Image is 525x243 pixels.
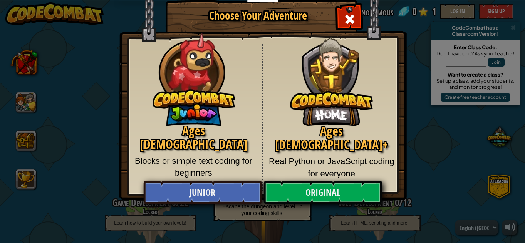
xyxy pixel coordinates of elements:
img: CodeCombat Original hero character [290,25,373,126]
h1: Choose Your Adventure [179,10,337,22]
div: Close modal [337,6,362,30]
p: Blocks or simple text coding for beginners [131,155,257,179]
h2: Ages [DEMOGRAPHIC_DATA] [131,124,257,151]
h2: Ages [DEMOGRAPHIC_DATA]+ [268,125,395,151]
a: Original [263,181,382,204]
p: Real Python or JavaScript coding for everyone [268,155,395,180]
a: Junior [143,181,262,204]
img: CodeCombat Junior hero character [153,28,235,126]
